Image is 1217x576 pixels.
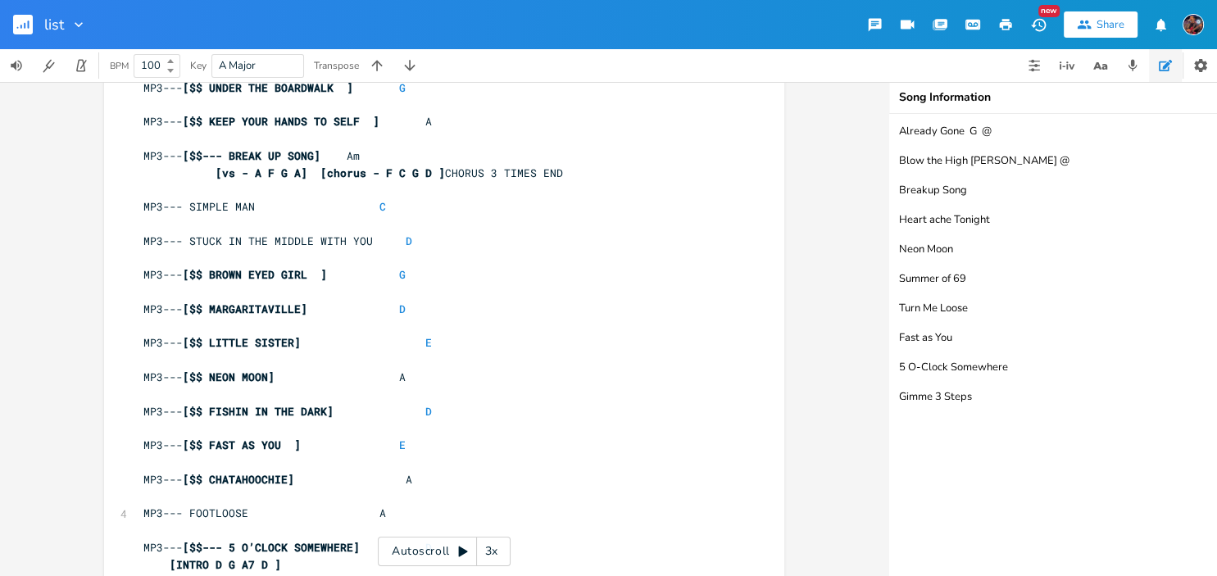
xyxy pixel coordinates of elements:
[899,92,1207,103] div: Song Information
[183,267,327,282] span: [$$ BROWN EYED GIRL ]
[219,58,256,73] span: A Major
[183,302,307,316] span: [$$ MARGARITAVILLE]
[143,80,406,95] span: MP3---
[183,438,301,452] span: [$$ FAST AS YOU ]
[1064,11,1138,38] button: Share
[183,370,275,384] span: [$$ NEON MOON]
[143,438,406,452] span: MP3---
[406,234,412,248] span: D
[399,267,406,282] span: G
[143,114,432,129] span: MP3--- A
[183,404,334,419] span: [$$ FISHIN IN THE DARK]
[143,472,412,487] span: MP3--- A
[143,404,432,419] span: MP3---
[314,61,359,70] div: Transpose
[425,335,432,350] span: E
[110,61,129,70] div: BPM
[143,148,360,163] span: MP3--- Am
[143,370,406,384] span: MP3--- A
[399,302,406,316] span: D
[379,199,386,214] span: C
[889,114,1217,576] textarea: Already Gone G @ Blow the High [PERSON_NAME] @ Breakup Song Heart ache Tonight Neon Moon Summer o...
[143,166,563,180] span: CHORUS 3 TIMES END
[183,472,294,487] span: [$$ CHATAHOOCHIE]
[1097,17,1124,32] div: Share
[216,166,445,180] span: [vs - A F G A] [chorus - F C G D ]
[1183,14,1204,35] img: Denis Bastarache
[44,17,64,32] span: list
[183,335,301,350] span: [$$ LITTLE SISTER]
[1038,5,1060,17] div: New
[143,199,386,214] span: MP3--- SIMPLE MAN
[143,267,406,282] span: MP3---
[143,234,412,248] span: MP3--- STUCK IN THE MIDDLE WITH YOU
[425,404,432,419] span: D
[183,80,353,95] span: [$$ UNDER THE BOARDWALK ]
[477,537,506,566] div: 3x
[183,114,379,129] span: [$$ KEEP YOUR HANDS TO SELF ]
[399,80,406,95] span: G
[399,438,406,452] span: E
[190,61,207,70] div: Key
[143,302,406,316] span: MP3---
[143,335,432,350] span: MP3---
[143,540,432,555] span: MP3---
[143,506,386,520] span: MP3--- FOOTLOOSE A
[1022,10,1055,39] button: New
[170,557,281,572] span: [INTRO D G A7 D ]
[183,540,360,555] span: [$$--- 5 O’CLOCK SOMEWHERE]
[183,148,320,163] span: [$$--- BREAK UP SONG]
[378,537,511,566] div: Autoscroll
